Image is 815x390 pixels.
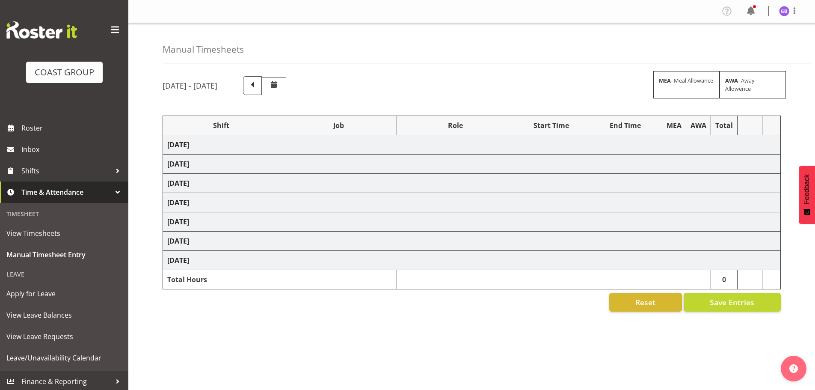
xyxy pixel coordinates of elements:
span: View Leave Requests [6,330,122,343]
td: [DATE] [163,135,781,155]
div: Total [715,120,733,131]
button: Feedback - Show survey [799,166,815,224]
div: Shift [167,120,276,131]
div: COAST GROUP [35,66,94,79]
button: Reset [609,293,682,312]
span: Reset [635,297,655,308]
button: Save Entries [684,293,781,312]
a: View Leave Balances [2,304,126,326]
td: [DATE] [163,193,781,212]
span: Save Entries [710,297,754,308]
td: [DATE] [163,155,781,174]
a: View Timesheets [2,223,126,244]
span: View Leave Balances [6,309,122,322]
span: Roster [21,122,124,134]
td: Total Hours [163,270,280,289]
span: Inbox [21,143,124,156]
span: Feedback [803,174,811,204]
a: Manual Timesheet Entry [2,244,126,265]
a: Leave/Unavailability Calendar [2,347,126,369]
h4: Manual Timesheets [163,45,244,54]
div: Start Time [519,120,584,131]
span: Finance & Reporting [21,375,111,388]
div: Leave [2,265,126,283]
div: Role [401,120,510,131]
td: [DATE] [163,232,781,251]
span: Time & Attendance [21,186,111,199]
span: Apply for Leave [6,287,122,300]
img: gene-burton1159.jpg [779,6,789,16]
div: - Away Allowence [720,71,786,98]
a: Apply for Leave [2,283,126,304]
td: [DATE] [163,251,781,270]
div: End Time [593,120,658,131]
div: Timesheet [2,205,126,223]
span: Manual Timesheet Entry [6,248,122,261]
h5: [DATE] - [DATE] [163,81,217,90]
img: help-xxl-2.png [789,364,798,373]
span: View Timesheets [6,227,122,240]
div: Job [285,120,393,131]
strong: MEA [659,77,671,84]
div: AWA [691,120,706,131]
div: - Meal Allowance [653,71,720,98]
td: 0 [711,270,738,289]
td: [DATE] [163,212,781,232]
a: View Leave Requests [2,326,126,347]
td: [DATE] [163,174,781,193]
img: Rosterit website logo [6,21,77,39]
span: Shifts [21,164,111,177]
div: MEA [667,120,682,131]
strong: AWA [725,77,738,84]
span: Leave/Unavailability Calendar [6,351,122,364]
